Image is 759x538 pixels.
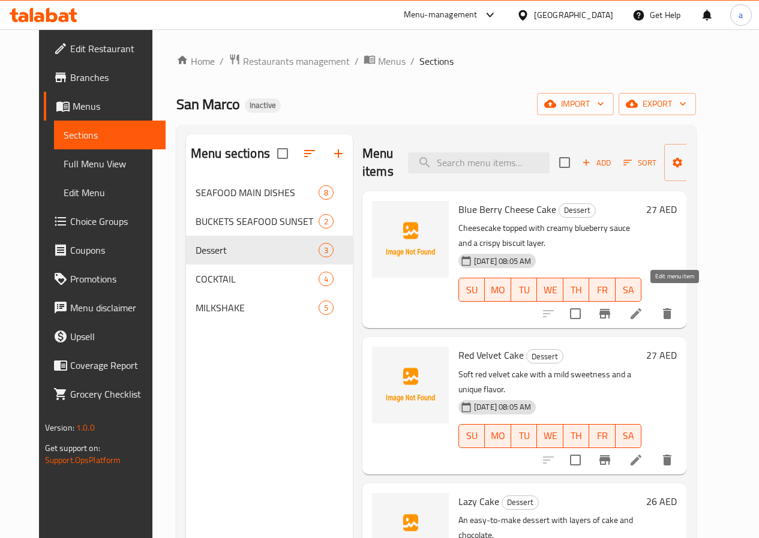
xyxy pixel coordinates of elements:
div: [GEOGRAPHIC_DATA] [534,8,613,22]
h6: 27 AED [646,347,677,363]
span: TH [568,281,584,299]
h6: 27 AED [646,201,677,218]
a: Menus [364,53,406,69]
a: Choice Groups [44,207,166,236]
span: Sort sections [295,139,324,168]
button: SU [458,278,485,302]
span: SEAFOOD MAIN DISHES [196,185,319,200]
span: Branches [70,70,156,85]
span: Restaurants management [243,54,350,68]
div: Menu-management [404,8,478,22]
span: TU [516,427,532,444]
span: Menu disclaimer [70,300,156,315]
span: Grocery Checklist [70,387,156,401]
button: SU [458,424,485,448]
span: SU [464,281,480,299]
span: Sections [64,128,156,142]
a: Coupons [44,236,166,265]
li: / [220,54,224,68]
div: MILKSHAKE [196,300,319,315]
p: Cheesecake topped with creamy blueberry sauce and a crispy biscuit layer. [458,221,641,251]
span: Dessert [559,203,595,217]
span: Dessert [502,495,538,509]
a: Restaurants management [229,53,350,69]
button: WE [537,278,563,302]
div: Dessert [559,203,596,218]
a: Branches [44,63,166,92]
span: Select to update [563,447,588,473]
button: Manage items [664,144,745,181]
img: Blue Berry Cheese Cake [372,201,449,278]
div: items [319,300,334,315]
button: Add [577,154,616,172]
button: TH [563,278,589,302]
input: search [408,152,550,173]
span: WE [542,427,558,444]
button: delete [653,299,682,328]
button: SA [616,424,641,448]
p: Soft red velvet cake with a mild sweetness and a unique flavor. [458,367,641,397]
span: SA [620,427,637,444]
a: Promotions [44,265,166,293]
button: FR [589,278,615,302]
a: Full Menu View [54,149,166,178]
div: BUCKETS SEAFOOD SUNSET2 [186,207,353,236]
h6: 26 AED [646,493,677,510]
span: Dessert [196,243,319,257]
span: MO [490,281,506,299]
span: a [739,8,743,22]
span: Select to update [563,301,588,326]
button: delete [653,446,682,474]
span: BUCKETS SEAFOOD SUNSET [196,214,319,229]
a: Support.OpsPlatform [45,452,121,468]
span: MO [490,427,506,444]
a: Edit Restaurant [44,34,166,63]
a: Coverage Report [44,351,166,380]
a: Upsell [44,322,166,351]
a: Edit Menu [54,178,166,207]
span: Sort items [616,154,664,172]
span: San Marco [176,91,240,118]
a: Grocery Checklist [44,380,166,408]
span: Dessert [527,350,563,363]
h2: Menu sections [191,145,270,163]
span: Version: [45,420,74,435]
h2: Menu items [362,145,394,181]
span: 1.0.0 [76,420,95,435]
span: Lazy Cake [458,492,499,510]
a: Menu disclaimer [44,293,166,322]
a: Sections [54,121,166,149]
span: Sections [419,54,454,68]
span: Inactive [245,100,281,110]
span: WE [542,281,558,299]
span: Edit Menu [64,185,156,200]
nav: Menu sections [186,173,353,327]
li: / [410,54,415,68]
button: import [537,93,614,115]
div: COCKTAIL [196,272,319,286]
button: TU [511,278,537,302]
button: export [619,93,696,115]
nav: breadcrumb [176,53,696,69]
span: Menus [73,99,156,113]
span: Red Velvet Cake [458,346,524,364]
div: items [319,214,334,229]
div: COCKTAIL4 [186,265,353,293]
span: Coupons [70,243,156,257]
img: Red Velvet Cake [372,347,449,423]
span: SA [620,281,637,299]
span: Select all sections [270,141,295,166]
div: Dessert [526,349,563,363]
button: MO [485,278,511,302]
span: 2 [319,216,333,227]
span: Full Menu View [64,157,156,171]
a: Home [176,54,215,68]
button: Branch-specific-item [590,446,619,474]
span: Promotions [70,272,156,286]
span: 4 [319,273,333,285]
button: TH [563,424,589,448]
span: TH [568,427,584,444]
span: 3 [319,245,333,256]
